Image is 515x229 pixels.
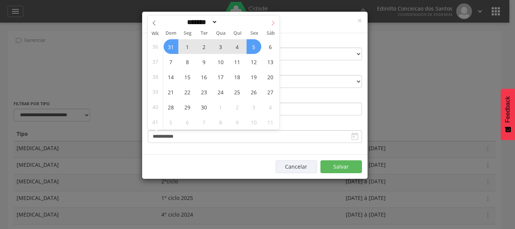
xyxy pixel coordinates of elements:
span: Dom [163,31,179,36]
span: Ter [196,31,213,36]
span: Outubro 7, 2025 [197,115,212,129]
span: Setembro 9, 2025 [197,54,212,69]
span: Setembro 10, 2025 [213,54,228,69]
button: Cancelar [276,160,317,173]
span: Outubro 6, 2025 [180,115,195,129]
span: Setembro 11, 2025 [230,54,245,69]
span: Outubro 5, 2025 [164,115,178,129]
span: Setembro 27, 2025 [263,85,278,99]
span: Setembro 15, 2025 [180,69,195,84]
span: Setembro 8, 2025 [180,54,195,69]
span: Outubro 11, 2025 [263,115,278,129]
span: Outubro 1, 2025 [213,100,228,114]
span: Feedback [504,96,511,123]
span: Setembro 6, 2025 [263,39,278,54]
span: 37 [152,54,158,69]
span: Setembro 30, 2025 [197,100,212,114]
span: Outubro 3, 2025 [247,100,261,114]
span: 40 [152,100,158,114]
span: Wk [148,28,163,39]
button: Feedback - Mostrar pesquisa [501,89,515,140]
span: × [357,15,362,26]
span: Agosto 31, 2025 [164,39,178,54]
span: 36 [152,39,158,54]
span: Setembro 14, 2025 [164,69,178,84]
span: Setembro 16, 2025 [197,69,212,84]
button: Salvar [320,160,362,173]
span: Setembro 1, 2025 [180,39,195,54]
span: Setembro 26, 2025 [247,85,261,99]
span: Setembro 12, 2025 [247,54,261,69]
span: Setembro 24, 2025 [213,85,228,99]
span: 41 [152,115,158,129]
span: Setembro 13, 2025 [263,54,278,69]
span: Setembro 18, 2025 [230,69,245,84]
span: Setembro 7, 2025 [164,54,178,69]
button: Close [357,17,362,25]
i:  [350,132,359,141]
span: Setembro 25, 2025 [230,85,245,99]
span: Setembro 29, 2025 [180,100,195,114]
span: Setembro 28, 2025 [164,100,178,114]
span: Seg [179,31,196,36]
span: Outubro 2, 2025 [230,100,245,114]
span: Setembro 22, 2025 [180,85,195,99]
span: Outubro 4, 2025 [263,100,278,114]
span: Sex [246,31,262,36]
span: Setembro 21, 2025 [164,85,178,99]
span: Qui [229,31,246,36]
span: Outubro 9, 2025 [230,115,245,129]
span: 39 [152,85,158,99]
span: Outubro 8, 2025 [213,115,228,129]
span: Setembro 4, 2025 [230,39,245,54]
span: Setembro 19, 2025 [247,69,261,84]
span: 38 [152,69,158,84]
span: Setembro 5, 2025 [247,39,261,54]
input: Year [218,18,242,26]
span: Setembro 2, 2025 [197,39,212,54]
span: Setembro 17, 2025 [213,69,228,84]
span: Outubro 10, 2025 [247,115,261,129]
span: Setembro 20, 2025 [263,69,278,84]
span: Setembro 3, 2025 [213,39,228,54]
span: Setembro 23, 2025 [197,85,212,99]
span: Sáb [262,31,279,36]
select: Month [184,18,218,26]
span: Qua [213,31,229,36]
